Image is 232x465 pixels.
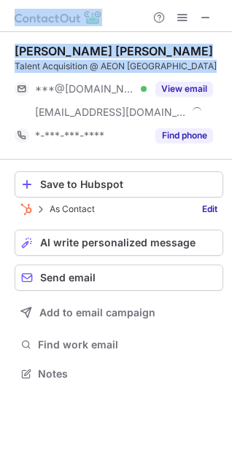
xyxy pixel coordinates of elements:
div: Talent Acquisition @ AEON [GEOGRAPHIC_DATA] [15,60,223,73]
button: Add to email campaign [15,300,223,326]
span: ***@[DOMAIN_NAME] [35,82,136,95]
button: Notes [15,364,223,384]
span: Find work email [38,338,217,351]
img: Hubspot [20,203,32,215]
span: Add to email campaign [39,307,155,319]
p: As Contact [50,204,95,214]
a: Edit [196,202,223,216]
div: Save to Hubspot [40,179,217,190]
span: AI write personalized message [40,237,196,249]
span: Notes [38,367,217,380]
div: [PERSON_NAME] [PERSON_NAME] [15,44,213,58]
button: Reveal Button [155,82,213,96]
button: Send email [15,265,223,291]
button: Find work email [15,335,223,355]
span: [EMAIL_ADDRESS][DOMAIN_NAME] [35,106,187,119]
button: Save to Hubspot [15,171,223,198]
span: Send email [40,272,96,284]
button: AI write personalized message [15,230,223,256]
button: Reveal Button [155,128,213,143]
img: ContactOut v5.3.10 [15,9,102,26]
